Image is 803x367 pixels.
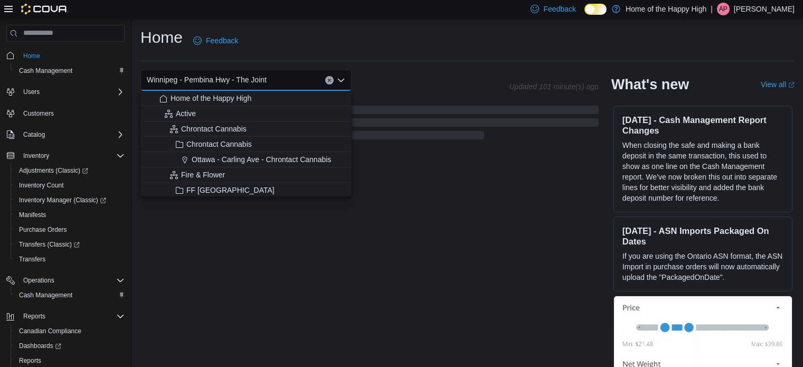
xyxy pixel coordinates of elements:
[2,106,129,121] button: Customers
[19,149,125,162] span: Inventory
[2,84,129,99] button: Users
[19,107,125,120] span: Customers
[140,106,352,121] button: Active
[15,354,125,367] span: Reports
[140,121,352,137] button: Chrontact Cannabis
[2,148,129,163] button: Inventory
[19,128,49,141] button: Catalog
[23,276,54,285] span: Operations
[15,238,84,251] a: Transfers (Classic)
[19,86,125,98] span: Users
[19,310,50,323] button: Reports
[19,327,81,335] span: Canadian Compliance
[622,115,783,136] h3: [DATE] - Cash Management Report Changes
[788,82,795,88] svg: External link
[15,340,65,352] a: Dashboards
[147,73,267,86] span: Winnipeg - Pembina Hwy - The Joint
[15,223,71,236] a: Purchase Orders
[717,3,730,15] div: Andrew Peers
[19,356,41,365] span: Reports
[734,3,795,15] p: [PERSON_NAME]
[711,3,713,15] p: |
[11,208,129,222] button: Manifests
[19,166,88,175] span: Adjustments (Classic)
[622,140,783,203] p: When closing the safe and making a bank deposit in the same transaction, this used to show as one...
[181,124,247,134] span: Chrontact Cannabis
[11,288,129,303] button: Cash Management
[15,354,45,367] a: Reports
[15,64,125,77] span: Cash Management
[19,274,59,287] button: Operations
[11,252,129,267] button: Transfers
[11,237,129,252] a: Transfers (Classic)
[176,108,196,119] span: Active
[11,178,129,193] button: Inventory Count
[19,225,67,234] span: Purchase Orders
[761,80,795,89] a: View allExternal link
[19,50,44,62] a: Home
[11,324,129,338] button: Canadian Compliance
[15,164,92,177] a: Adjustments (Classic)
[2,273,129,288] button: Operations
[2,48,129,63] button: Home
[2,127,129,142] button: Catalog
[19,274,125,287] span: Operations
[23,312,45,321] span: Reports
[584,4,607,15] input: Dark Mode
[11,193,129,208] a: Inventory Manager (Classic)
[15,64,77,77] a: Cash Management
[626,3,706,15] p: Home of the Happy High
[19,128,125,141] span: Catalog
[19,196,106,204] span: Inventory Manager (Classic)
[140,137,352,152] button: Chrontact Cannabis
[19,255,45,264] span: Transfers
[140,167,352,183] button: Fire & Flower
[15,253,50,266] a: Transfers
[192,154,331,165] span: Ottawa - Carling Ave - Chrontact Cannabis
[325,76,334,84] button: Clear input
[15,179,125,192] span: Inventory Count
[19,310,125,323] span: Reports
[622,251,783,283] p: If you are using the Ontario ASN format, the ASN Import in purchase orders will now automatically...
[23,88,40,96] span: Users
[11,163,129,178] a: Adjustments (Classic)
[23,152,49,160] span: Inventory
[2,309,129,324] button: Reports
[15,209,125,221] span: Manifests
[11,222,129,237] button: Purchase Orders
[140,183,352,198] button: FF [GEOGRAPHIC_DATA]
[622,225,783,247] h3: [DATE] - ASN Imports Packaged On Dates
[15,289,125,302] span: Cash Management
[15,209,50,221] a: Manifests
[23,52,40,60] span: Home
[15,340,125,352] span: Dashboards
[337,76,345,84] button: Close list of options
[15,194,125,206] span: Inventory Manager (Classic)
[140,91,352,106] button: Home of the Happy High
[19,107,58,120] a: Customers
[19,67,72,75] span: Cash Management
[11,338,129,353] a: Dashboards
[15,194,110,206] a: Inventory Manager (Classic)
[23,109,54,118] span: Customers
[206,35,238,46] span: Feedback
[19,86,44,98] button: Users
[189,30,242,51] a: Feedback
[19,149,53,162] button: Inventory
[15,253,125,266] span: Transfers
[19,291,72,299] span: Cash Management
[509,82,599,91] p: Updated 101 minute(s) ago
[21,4,68,14] img: Cova
[15,325,125,337] span: Canadian Compliance
[15,223,125,236] span: Purchase Orders
[15,325,86,337] a: Canadian Compliance
[19,240,80,249] span: Transfers (Classic)
[19,342,61,350] span: Dashboards
[11,63,129,78] button: Cash Management
[15,289,77,302] a: Cash Management
[140,108,599,142] span: Loading
[19,181,64,190] span: Inventory Count
[181,170,225,180] span: Fire & Flower
[171,93,251,103] span: Home of the Happy High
